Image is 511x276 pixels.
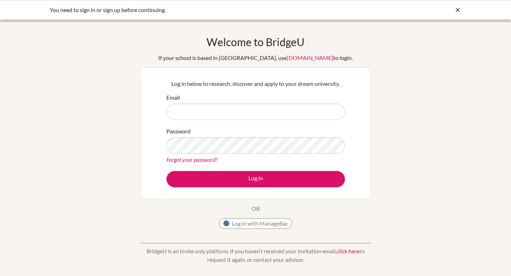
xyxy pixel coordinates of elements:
[219,218,292,229] button: Log in with ManageBac
[166,171,345,187] button: Log in
[166,79,345,88] p: Log in below to research, discover and apply to your dream university.
[252,204,260,213] p: OR
[166,93,180,102] label: Email
[158,54,353,62] div: If your school is based in [GEOGRAPHIC_DATA], use to login.
[287,54,333,61] a: [DOMAIN_NAME]
[166,127,191,136] label: Password
[140,247,371,264] p: BridgeU is an invite only platform. If you haven’t received your invitation email, to request it ...
[50,6,355,14] div: You need to sign in or sign up before continuing.
[207,35,304,48] h1: Welcome to BridgeU
[166,156,218,163] a: Forgot your password?
[337,248,359,254] a: click here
